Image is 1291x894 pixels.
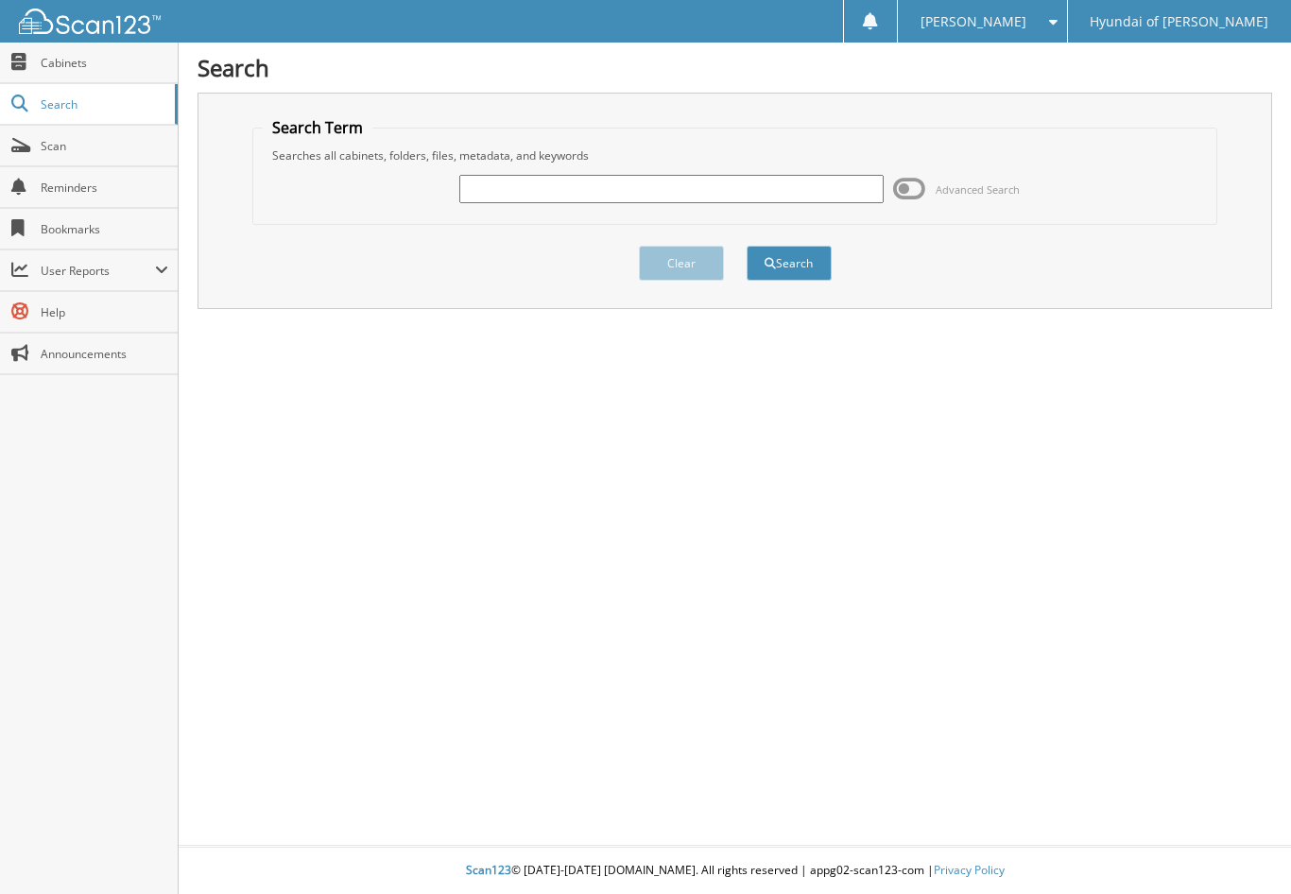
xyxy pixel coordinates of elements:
[179,848,1291,894] div: © [DATE]-[DATE] [DOMAIN_NAME]. All rights reserved | appg02-scan123-com |
[747,246,832,281] button: Search
[41,346,168,362] span: Announcements
[263,147,1207,163] div: Searches all cabinets, folders, files, metadata, and keywords
[1196,803,1291,894] iframe: Chat Widget
[41,138,168,154] span: Scan
[921,16,1026,27] span: [PERSON_NAME]
[639,246,724,281] button: Clear
[41,96,165,112] span: Search
[466,862,511,878] span: Scan123
[934,862,1005,878] a: Privacy Policy
[41,221,168,237] span: Bookmarks
[936,182,1020,197] span: Advanced Search
[198,52,1272,83] h1: Search
[19,9,161,34] img: scan123-logo-white.svg
[263,117,372,138] legend: Search Term
[41,55,168,71] span: Cabinets
[41,180,168,196] span: Reminders
[41,304,168,320] span: Help
[1090,16,1268,27] span: Hyundai of [PERSON_NAME]
[41,263,155,279] span: User Reports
